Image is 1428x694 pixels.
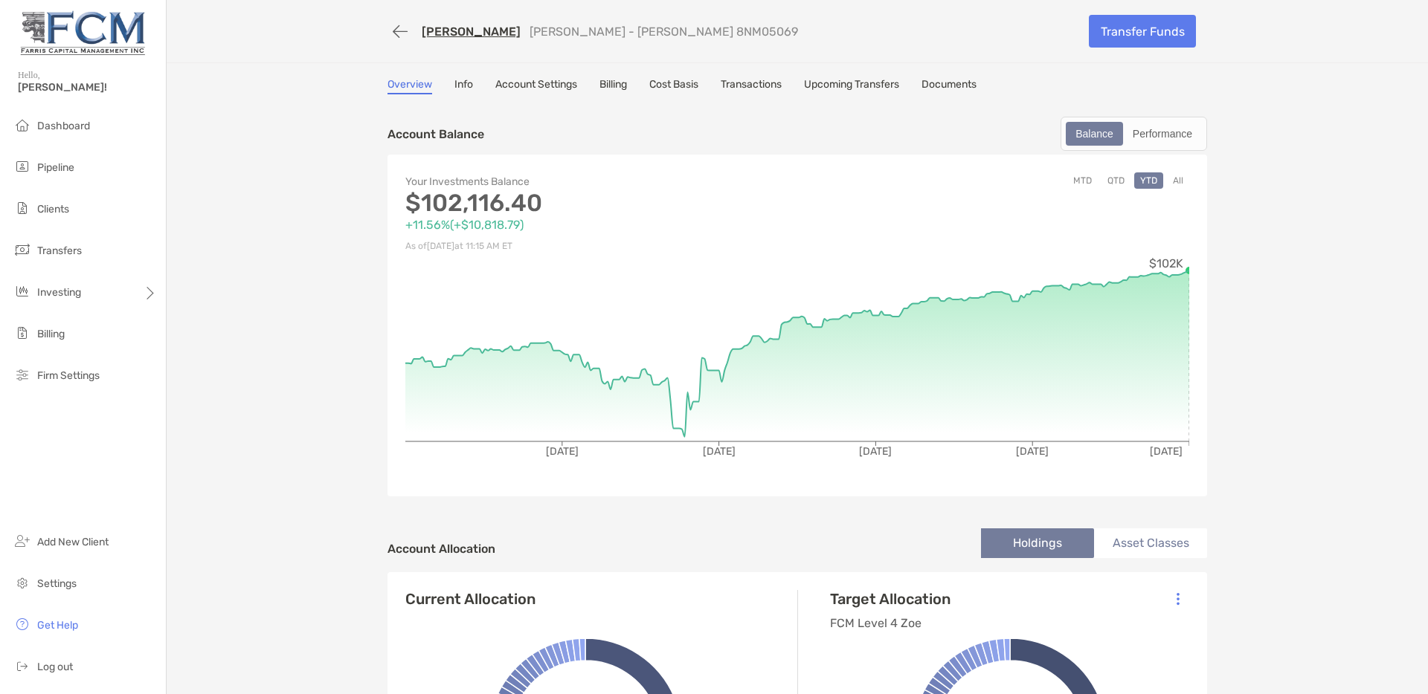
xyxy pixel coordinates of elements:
[721,78,782,94] a: Transactions
[13,532,31,550] img: add_new_client icon
[1094,528,1207,558] li: Asset Classes
[1101,172,1130,189] button: QTD
[830,590,951,608] h4: Target Allocation
[1089,15,1196,48] a: Transfer Funds
[37,244,82,257] span: Transfers
[495,78,577,94] a: Account Settings
[546,445,579,458] tspan: [DATE]
[13,366,31,383] img: firm-settings icon
[18,81,157,94] span: [PERSON_NAME]!
[37,286,81,299] span: Investing
[387,125,484,143] p: Account Balance
[405,194,797,213] p: $102,116.40
[13,199,31,217] img: clients icon
[37,161,74,174] span: Pipeline
[13,282,31,300] img: investing icon
[13,574,31,591] img: settings icon
[37,619,78,632] span: Get Help
[649,78,698,94] a: Cost Basis
[703,445,736,458] tspan: [DATE]
[1167,172,1189,189] button: All
[405,215,797,234] p: +11.56% ( +$10,818.79 )
[405,237,797,256] p: As of [DATE] at 11:15 AM ET
[422,25,521,39] a: [PERSON_NAME]
[37,203,69,215] span: Clients
[37,328,65,340] span: Billing
[18,6,148,59] img: Zoe Logo
[1150,445,1183,458] tspan: [DATE]
[1125,123,1200,144] div: Performance
[13,116,31,134] img: dashboard icon
[530,25,798,39] p: [PERSON_NAME] - [PERSON_NAME] 8NM05069
[405,590,535,608] h4: Current Allocation
[13,615,31,633] img: get-help icon
[13,657,31,675] img: logout icon
[804,78,899,94] a: Upcoming Transfers
[37,577,77,590] span: Settings
[387,78,432,94] a: Overview
[830,614,951,632] p: FCM Level 4 Zoe
[405,172,797,191] p: Your Investments Balance
[13,324,31,342] img: billing icon
[599,78,627,94] a: Billing
[13,241,31,259] img: transfers icon
[1061,117,1207,151] div: segmented control
[13,158,31,175] img: pipeline icon
[1134,172,1163,189] button: YTD
[1177,592,1180,606] img: Icon List Menu
[37,536,109,548] span: Add New Client
[37,120,90,132] span: Dashboard
[859,445,892,458] tspan: [DATE]
[37,661,73,673] span: Log out
[1067,123,1122,144] div: Balance
[387,542,495,556] h4: Account Allocation
[1149,256,1183,270] tspan: $102K
[922,78,977,94] a: Documents
[1016,445,1049,458] tspan: [DATE]
[1067,172,1098,189] button: MTD
[37,369,100,382] span: Firm Settings
[454,78,473,94] a: Info
[981,528,1094,558] li: Holdings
